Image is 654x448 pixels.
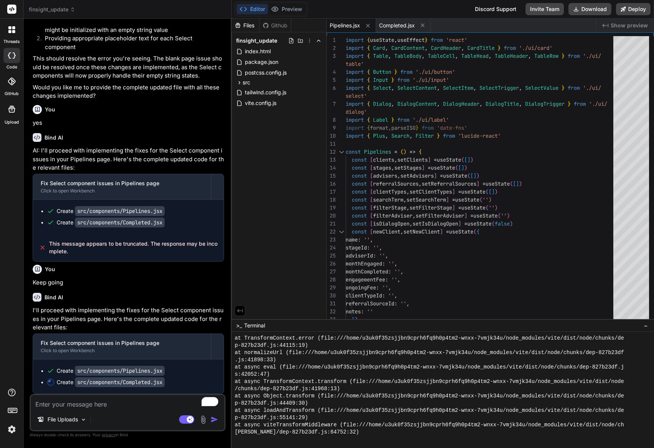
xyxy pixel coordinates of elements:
[327,164,336,172] div: 14
[370,188,373,195] span: [
[489,52,492,59] span: ,
[510,220,513,227] span: )
[364,148,391,155] span: Pipelines
[498,212,501,219] span: (
[358,236,361,243] span: :
[346,124,364,131] span: import
[346,116,364,123] span: import
[367,132,370,139] span: {
[346,84,364,91] span: import
[397,156,428,163] span: setClients
[352,164,367,171] span: const
[489,188,492,195] span: [
[237,4,268,14] button: Editor
[437,84,440,91] span: ,
[370,220,373,227] span: [
[525,84,559,91] span: SelectValue
[437,132,440,139] span: }
[589,100,607,107] span: './ui/
[464,164,467,171] span: )
[528,52,531,59] span: ,
[516,180,519,187] span: ]
[397,37,425,43] span: useEffect
[373,180,419,187] span: referralSources
[461,164,464,171] span: ]
[44,134,63,141] h6: Bind AI
[467,156,470,163] span: ]
[431,37,443,43] span: from
[410,220,413,227] span: ,
[397,76,410,83] span: from
[327,236,336,244] div: 23
[495,220,510,227] span: false
[327,124,336,132] div: 9
[33,54,224,80] p: This should resolve the error you're seeing. The blank page issue should be resolved once these c...
[367,100,370,107] span: {
[616,3,651,15] button: Deploy
[385,44,388,51] span: ,
[394,68,397,75] span: }
[5,119,19,126] label: Upload
[403,148,406,155] span: )
[464,220,467,227] span: =
[346,100,364,107] span: import
[568,3,611,15] button: Download
[373,52,388,59] span: Table
[370,37,394,43] span: useState
[422,164,425,171] span: ]
[483,180,486,187] span: =
[431,164,455,171] span: useState
[346,44,364,51] span: import
[373,100,391,107] span: Dialog
[467,44,495,51] span: CardTitle
[346,108,367,115] span: dialog'
[400,172,434,179] span: setAdvisers
[394,156,397,163] span: ,
[492,220,495,227] span: (
[495,52,528,59] span: TableHeader
[352,228,367,235] span: const
[243,79,250,86] span: src
[479,196,483,203] span: (
[260,22,291,29] div: Github
[397,172,400,179] span: ,
[562,52,565,59] span: }
[458,204,461,211] span: =
[346,148,361,155] span: const
[394,52,422,59] span: TableBody
[39,17,224,34] li: Adding to all Select components that might be initialized with an empty string value
[525,100,565,107] span: DialogTrigger
[403,228,440,235] span: setNewClient
[406,204,410,211] span: ,
[373,76,388,83] span: Input
[501,212,507,219] span: ''
[352,220,367,227] span: const
[437,124,467,131] span: 'date-fns'
[397,84,437,91] span: SelectContent
[370,212,373,219] span: [
[41,188,203,194] div: Click to open Workbench
[370,204,373,211] span: [
[452,188,455,195] span: ]
[479,100,483,107] span: ,
[268,4,305,14] button: Preview
[519,44,552,51] span: './ui/card'
[391,132,410,139] span: Search
[437,100,440,107] span: ,
[470,212,473,219] span: =
[327,116,336,124] div: 8
[611,22,648,29] span: Show preview
[57,219,165,226] div: Create
[413,76,449,83] span: './ui/input'
[327,148,336,156] div: 12
[470,3,521,15] div: Discord Support
[6,64,17,70] label: code
[568,100,571,107] span: }
[413,212,416,219] span: ,
[476,172,479,179] span: )
[562,84,565,91] span: }
[452,204,455,211] span: ]
[352,172,367,179] span: const
[519,180,522,187] span: )
[367,124,370,131] span: {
